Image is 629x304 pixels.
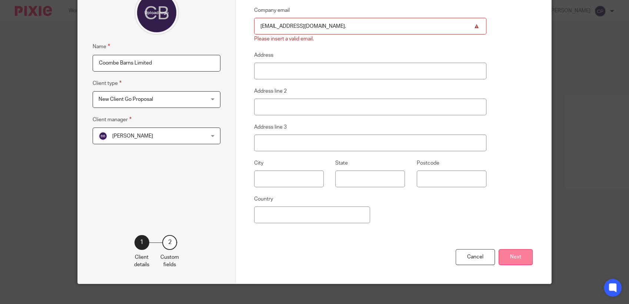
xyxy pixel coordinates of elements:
[112,133,153,139] span: [PERSON_NAME]
[254,159,263,167] label: City
[160,254,179,269] p: Custom fields
[499,249,533,265] button: Next
[254,87,287,95] label: Address line 2
[93,79,122,87] label: Client type
[93,42,110,51] label: Name
[134,254,149,269] p: Client details
[254,123,287,131] label: Address line 3
[417,159,439,167] label: Postcode
[335,159,348,167] label: State
[99,132,107,141] img: svg%3E
[456,249,495,265] div: Cancel
[254,52,273,59] label: Address
[254,7,290,14] label: Company email
[99,97,153,102] span: New Client Go Proposal
[254,195,273,203] label: Country
[162,235,177,250] div: 2
[134,235,149,250] div: 1
[254,35,314,43] div: Please insert a valid email.
[93,115,132,124] label: Client manager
